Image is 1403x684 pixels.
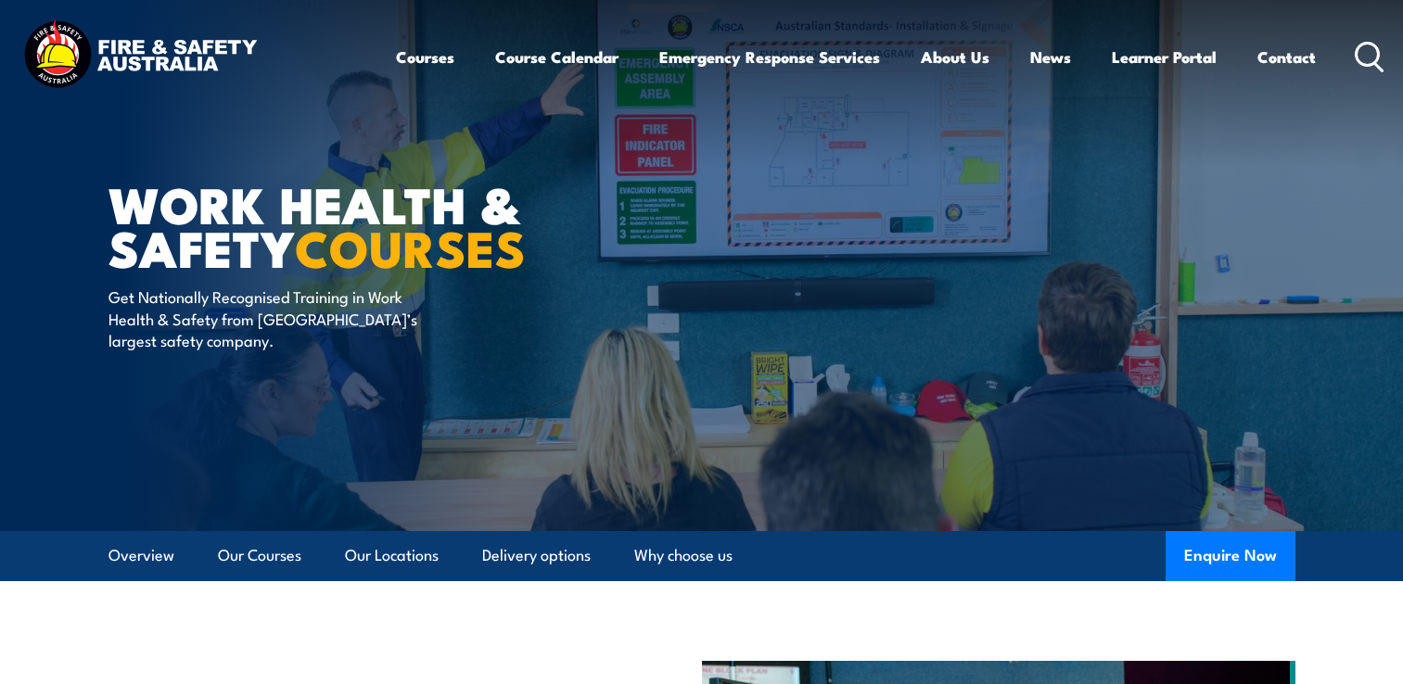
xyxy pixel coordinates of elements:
[495,32,619,82] a: Course Calendar
[345,531,439,580] a: Our Locations
[659,32,880,82] a: Emergency Response Services
[634,531,733,580] a: Why choose us
[218,531,301,580] a: Our Courses
[482,531,591,580] a: Delivery options
[921,32,989,82] a: About Us
[1257,32,1316,82] a: Contact
[108,285,447,350] p: Get Nationally Recognised Training in Work Health & Safety from [GEOGRAPHIC_DATA]’s largest safet...
[1112,32,1217,82] a: Learner Portal
[1166,531,1295,581] button: Enquire Now
[108,182,567,268] h1: Work Health & Safety
[295,208,526,285] strong: COURSES
[108,531,174,580] a: Overview
[396,32,454,82] a: Courses
[1030,32,1071,82] a: News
